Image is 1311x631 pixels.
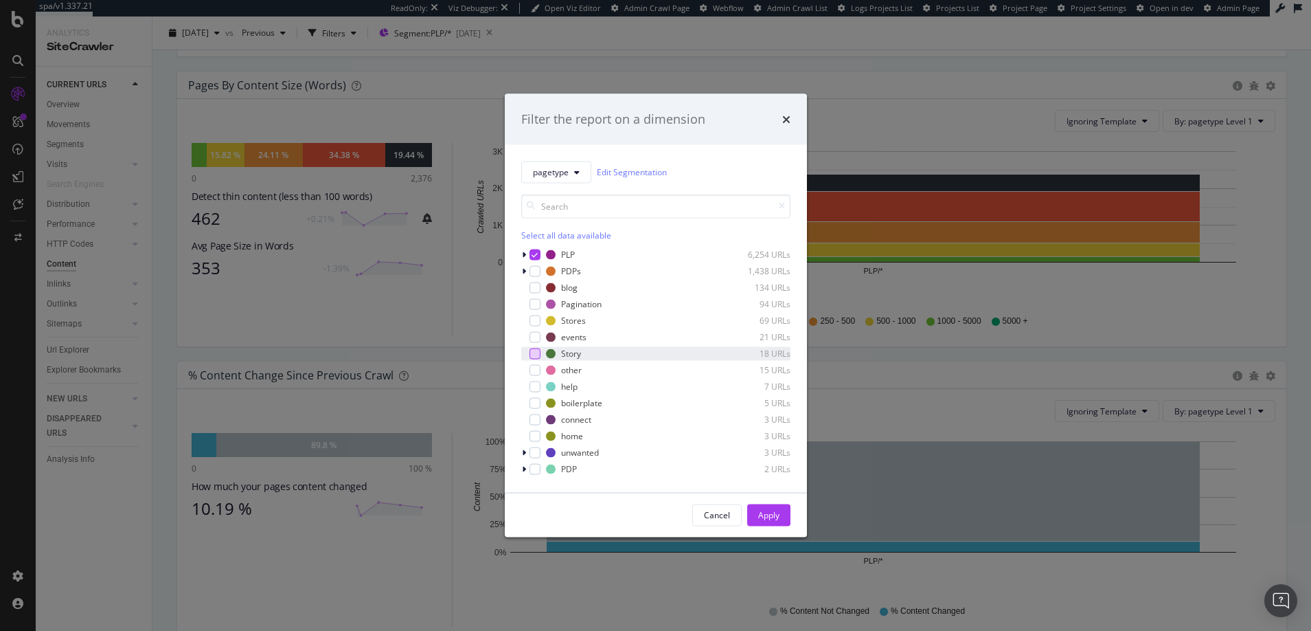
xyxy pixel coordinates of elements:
[561,381,578,392] div: help
[723,348,790,359] div: 18 URLs
[561,265,581,277] div: PDPs
[723,414,790,425] div: 3 URLs
[723,298,790,310] div: 94 URLs
[561,447,599,458] div: unwanted
[561,348,581,359] div: Story
[521,111,705,129] div: Filter the report on a dimension
[723,381,790,392] div: 7 URLs
[723,249,790,261] div: 6,254 URLs
[561,298,602,310] div: Pagination
[723,447,790,458] div: 3 URLs
[723,364,790,376] div: 15 URLs
[723,265,790,277] div: 1,438 URLs
[561,249,575,261] div: PLP
[723,463,790,475] div: 2 URLs
[561,414,591,425] div: connect
[521,194,790,218] input: Search
[723,430,790,442] div: 3 URLs
[782,111,790,129] div: times
[747,504,790,526] button: Apply
[561,364,582,376] div: other
[597,165,667,179] a: Edit Segmentation
[758,509,779,521] div: Apply
[561,315,586,326] div: Stores
[561,282,578,294] div: blog
[505,94,807,538] div: modal
[723,331,790,343] div: 21 URLs
[533,166,569,178] span: pagetype
[692,504,742,526] button: Cancel
[723,315,790,326] div: 69 URLs
[561,397,602,409] div: boilerplate
[561,463,577,475] div: PDP
[704,509,730,521] div: Cancel
[561,430,583,442] div: home
[723,397,790,409] div: 5 URLs
[723,282,790,294] div: 134 URLs
[1264,584,1297,617] div: Open Intercom Messenger
[521,161,591,183] button: pagetype
[561,331,586,343] div: events
[521,229,790,241] div: Select all data available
